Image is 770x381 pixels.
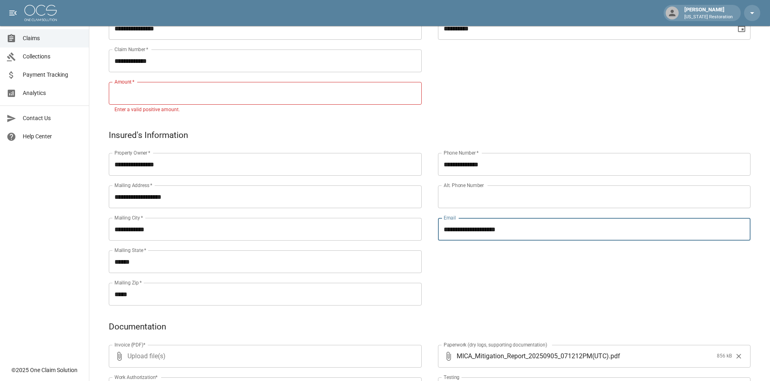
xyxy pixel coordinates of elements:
[11,366,78,374] div: © 2025 One Claim Solution
[114,247,146,254] label: Mailing State
[23,52,82,61] span: Collections
[444,214,456,221] label: Email
[114,279,142,286] label: Mailing Zip
[23,114,82,123] span: Contact Us
[717,352,732,360] span: 856 kB
[444,149,479,156] label: Phone Number
[23,132,82,141] span: Help Center
[114,149,151,156] label: Property Owner
[444,374,459,381] label: Testing
[681,6,736,20] div: [PERSON_NAME]
[23,71,82,79] span: Payment Tracking
[609,351,620,361] span: . pdf
[114,46,148,53] label: Claim Number
[127,345,400,368] span: Upload file(s)
[114,78,135,85] label: Amount
[733,350,745,362] button: Clear
[444,341,547,348] label: Paperwork (dry logs, supporting documentation)
[457,351,609,361] span: MICA_Mitigation_Report_20250905_071212PM(UTC)
[114,374,158,381] label: Work Authorization*
[23,89,82,97] span: Analytics
[114,182,152,189] label: Mailing Address
[23,34,82,43] span: Claims
[114,341,146,348] label: Invoice (PDF)*
[114,214,143,221] label: Mailing City
[444,182,484,189] label: Alt. Phone Number
[5,5,21,21] button: open drawer
[24,5,57,21] img: ocs-logo-white-transparent.png
[733,20,750,37] button: Choose date, selected date is Aug 13, 2025
[114,106,416,114] p: Enter a valid positive amount.
[684,14,733,21] p: [US_STATE] Restoration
